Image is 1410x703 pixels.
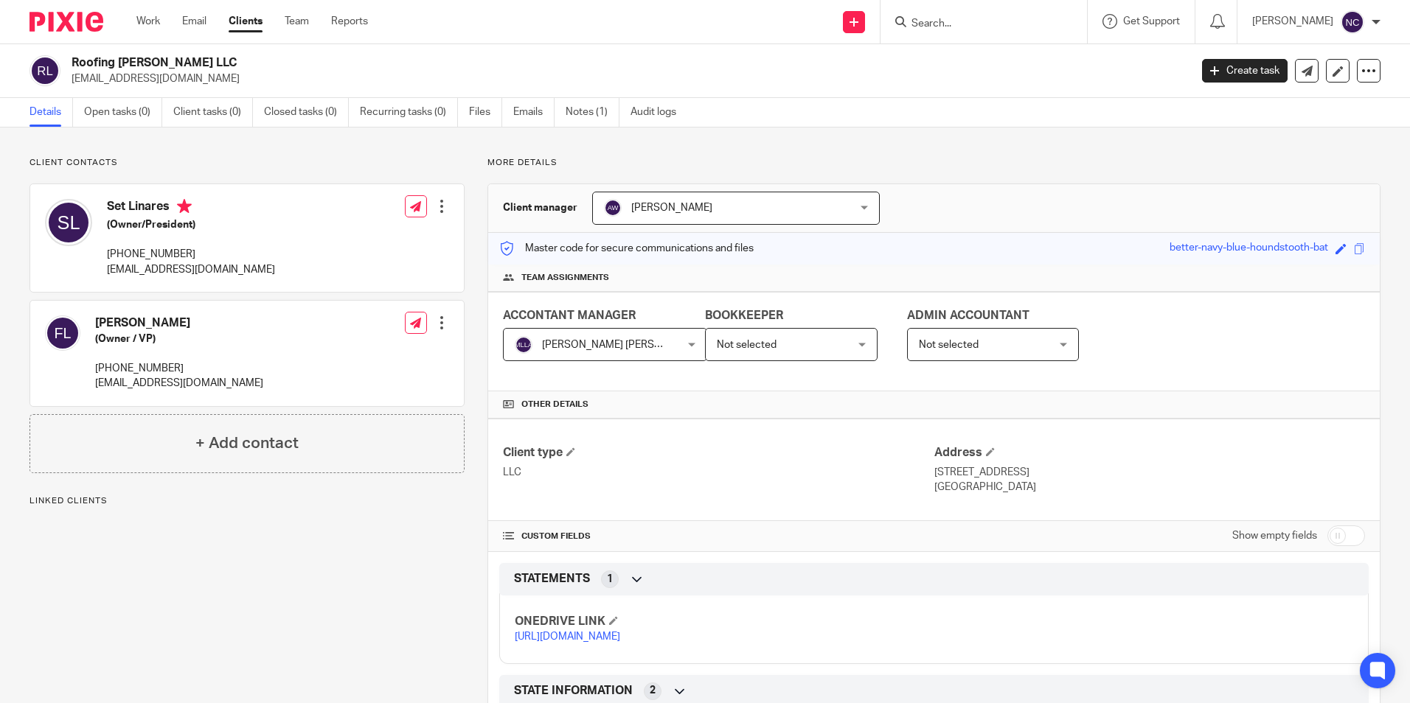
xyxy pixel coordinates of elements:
h5: (Owner/President) [107,217,275,232]
label: Show empty fields [1232,528,1317,543]
span: ACCONTANT MANAGER [503,309,636,321]
span: STATEMENTS [514,571,590,587]
span: Other details [521,399,588,410]
span: Get Support [1123,16,1180,27]
a: Recurring tasks (0) [360,98,458,127]
a: Closed tasks (0) [264,98,349,127]
p: [PHONE_NUMBER] [95,361,263,376]
a: [URL][DOMAIN_NAME] [515,632,620,642]
img: svg%3E [29,55,60,86]
h4: CUSTOM FIELDS [503,531,934,542]
p: [PHONE_NUMBER] [107,247,275,262]
img: svg%3E [45,199,92,246]
a: Create task [1202,59,1288,83]
span: 2 [650,683,656,698]
a: Team [285,14,309,29]
span: Not selected [717,340,777,350]
a: Email [182,14,206,29]
p: LLC [503,465,934,480]
a: Details [29,98,73,127]
span: BOOKKEEPER [705,309,783,321]
p: More details [487,157,1381,169]
a: Reports [331,14,368,29]
p: [PERSON_NAME] [1252,14,1333,29]
span: Not selected [919,340,979,350]
a: Work [136,14,160,29]
a: Emails [513,98,555,127]
p: Master code for secure communications and files [499,241,754,256]
a: Files [469,98,502,127]
img: svg%3E [515,336,532,354]
h5: (Owner / VP) [95,332,263,346]
p: Linked clients [29,495,465,507]
h2: Roofing [PERSON_NAME] LLC [72,55,958,71]
img: svg%3E [45,315,80,351]
h4: + Add contact [195,432,299,455]
p: Client contacts [29,157,465,169]
span: [PERSON_NAME] [631,203,712,213]
img: svg%3E [1341,10,1364,34]
p: [EMAIL_ADDRESS][DOMAIN_NAME] [107,262,275,277]
div: better-navy-blue-houndstooth-bat [1170,240,1328,257]
h4: [PERSON_NAME] [95,315,263,331]
span: Team assignments [521,272,609,284]
h3: Client manager [503,200,577,215]
p: [EMAIL_ADDRESS][DOMAIN_NAME] [95,376,263,391]
img: svg%3E [604,199,622,217]
a: Client tasks (0) [173,98,253,127]
a: Audit logs [631,98,687,127]
a: Clients [229,14,263,29]
p: [STREET_ADDRESS] [934,465,1365,480]
p: [EMAIL_ADDRESS][DOMAIN_NAME] [72,71,1180,86]
span: [PERSON_NAME] [PERSON_NAME] [542,340,706,350]
h4: Set Linares [107,199,275,217]
input: Search [910,18,1043,31]
span: 1 [607,572,613,587]
span: ADMIN ACCOUNTANT [907,309,1029,321]
a: Open tasks (0) [84,98,162,127]
h4: ONEDRIVE LINK [515,614,934,629]
i: Primary [177,199,192,214]
h4: Address [934,445,1365,461]
p: [GEOGRAPHIC_DATA] [934,480,1365,494]
span: STATE INFORMATION [514,683,633,699]
a: Notes (1) [566,98,619,127]
img: Pixie [29,12,103,32]
h4: Client type [503,445,934,461]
